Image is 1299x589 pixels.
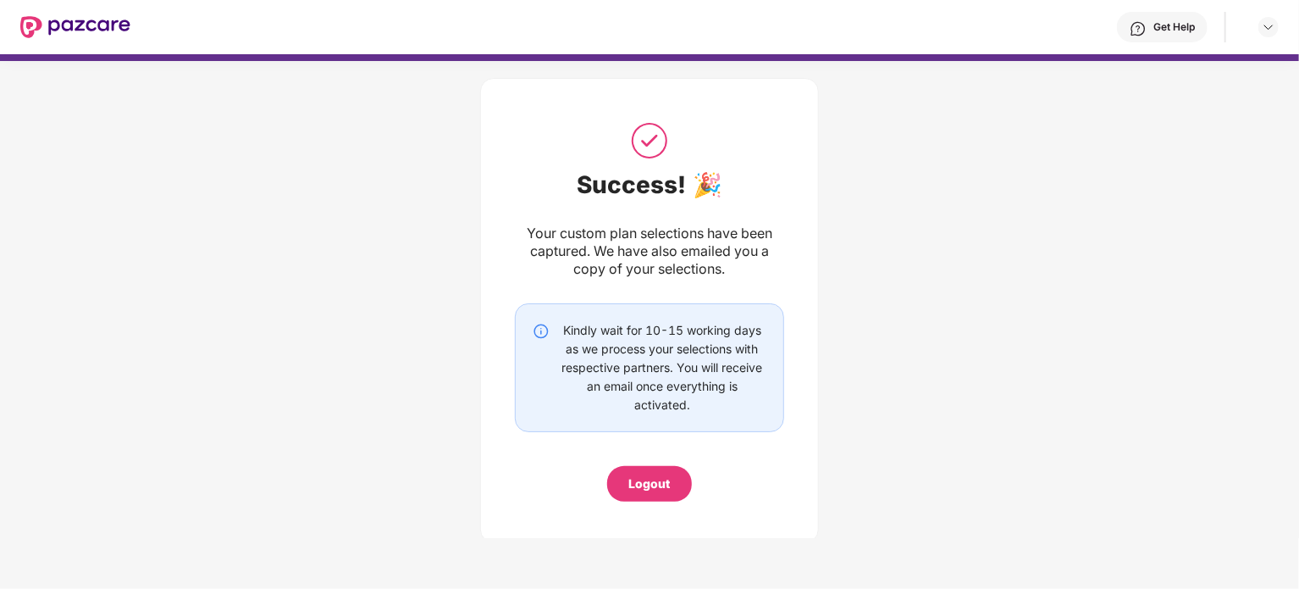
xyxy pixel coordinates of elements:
img: New Pazcare Logo [20,16,130,38]
div: Get Help [1153,20,1195,34]
img: svg+xml;base64,PHN2ZyBpZD0iRHJvcGRvd24tMzJ4MzIiIHhtbG5zPSJodHRwOi8vd3d3LnczLm9yZy8yMDAwL3N2ZyIgd2... [1262,20,1275,34]
div: Your custom plan selections have been captured. We have also emailed you a copy of your selections. [515,225,784,278]
img: svg+xml;base64,PHN2ZyBpZD0iSGVscC0zMngzMiIgeG1sbnM9Imh0dHA6Ly93d3cudzMub3JnLzIwMDAvc3ZnIiB3aWR0aD... [1130,20,1147,37]
div: Logout [629,475,671,493]
div: Success! 🎉 [515,170,784,199]
img: svg+xml;base64,PHN2ZyB3aWR0aD0iNTAiIGhlaWdodD0iNTAiIHZpZXdCb3g9IjAgMCA1MCA1MCIgZmlsbD0ibm9uZSIgeG... [628,119,671,162]
img: svg+xml;base64,PHN2ZyBpZD0iSW5mby0yMHgyMCIgeG1sbnM9Imh0dHA6Ly93d3cudzMub3JnLzIwMDAvc3ZnIiB3aWR0aD... [533,323,550,340]
div: Kindly wait for 10-15 working days as we process your selections with respective partners. You wi... [558,321,766,414]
